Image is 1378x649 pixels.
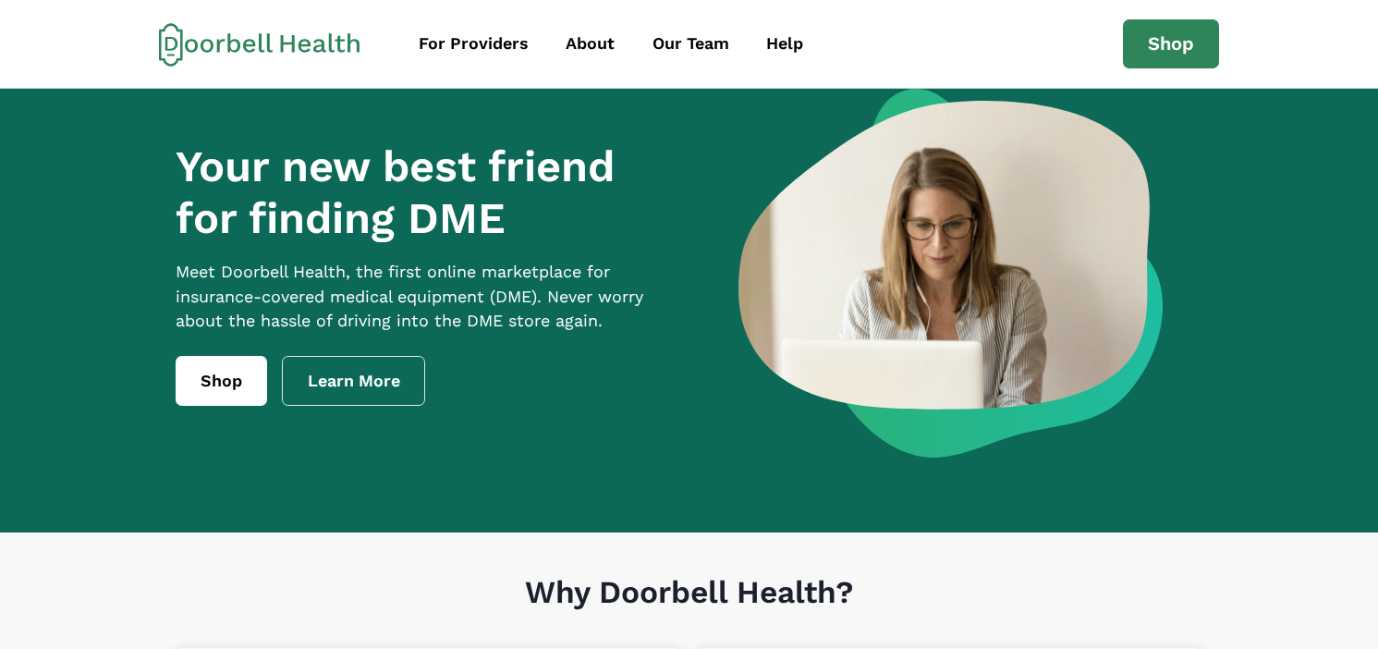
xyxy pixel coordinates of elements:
a: Help [750,23,820,65]
img: a woman looking at a computer [738,89,1163,458]
a: About [549,23,631,65]
h1: Why Doorbell Health? [176,574,1202,649]
div: For Providers [419,31,529,56]
a: For Providers [402,23,545,65]
div: Our Team [652,31,729,56]
p: Meet Doorbell Health, the first online marketplace for insurance-covered medical equipment (DME).... [176,260,678,335]
a: Learn More [282,356,426,406]
div: Help [766,31,803,56]
div: About [566,31,615,56]
a: Shop [1123,19,1219,69]
h1: Your new best friend for finding DME [176,141,678,245]
a: Our Team [636,23,746,65]
a: Shop [176,356,267,406]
